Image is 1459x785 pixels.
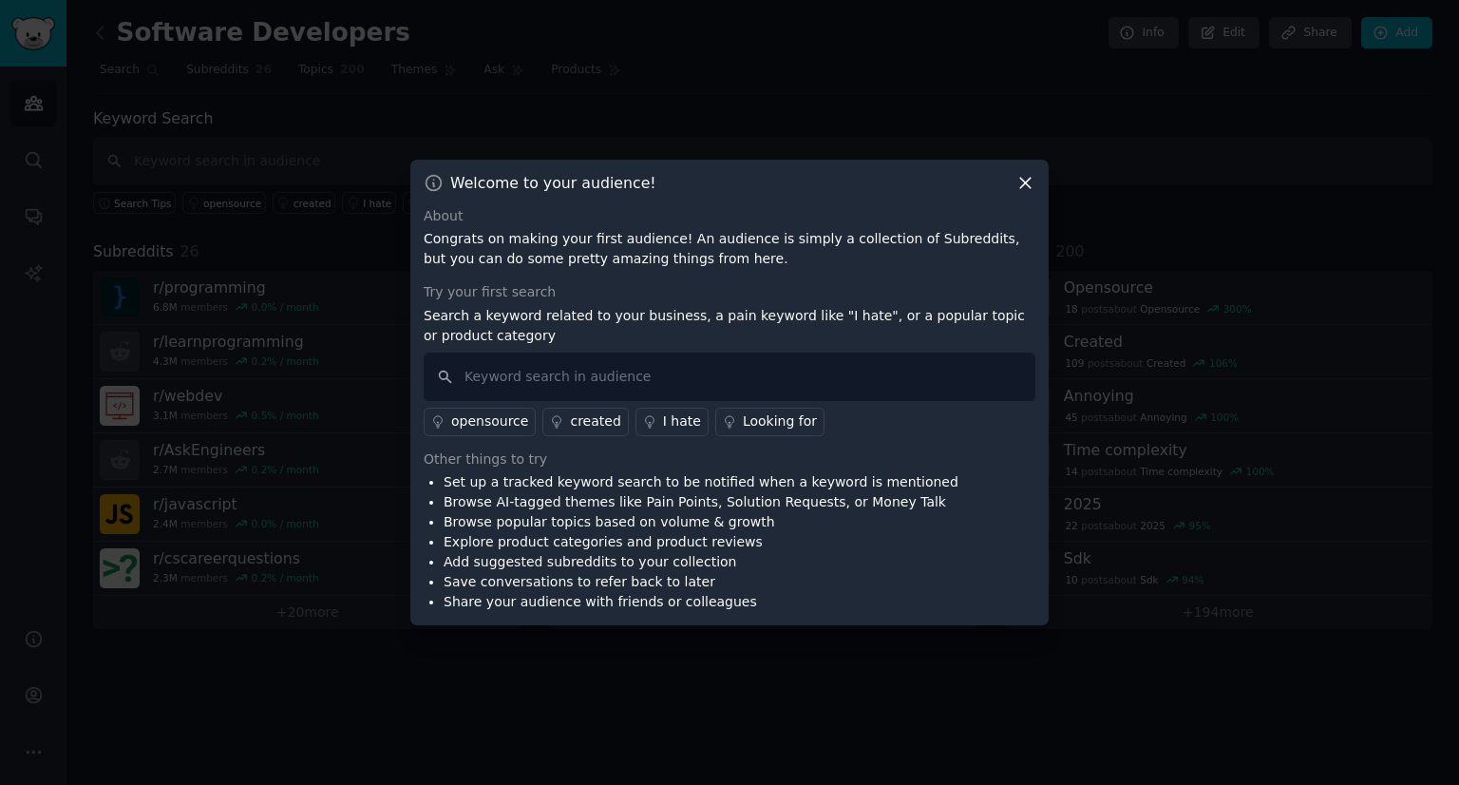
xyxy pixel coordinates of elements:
div: opensource [451,412,528,431]
div: created [570,412,620,431]
p: Search a keyword related to your business, a pain keyword like "I hate", or a popular topic or pr... [424,306,1035,346]
h3: Welcome to your audience! [450,173,656,193]
li: Explore product categories and product reviews [444,532,958,552]
div: Try your first search [424,282,1035,302]
li: Set up a tracked keyword search to be notified when a keyword is mentioned [444,472,958,492]
div: I hate [663,412,701,431]
div: Looking for [743,412,817,431]
li: Share your audience with friends or colleagues [444,592,958,612]
a: created [542,408,628,436]
div: Other things to try [424,450,1035,469]
a: Looking for [715,408,824,436]
li: Browse popular topics based on volume & growth [444,512,958,532]
li: Save conversations to refer back to later [444,572,958,592]
li: Browse AI-tagged themes like Pain Points, Solution Requests, or Money Talk [444,492,958,512]
li: Add suggested subreddits to your collection [444,552,958,572]
input: Keyword search in audience [424,353,1035,401]
div: About [424,206,1035,226]
p: Congrats on making your first audience! An audience is simply a collection of Subreddits, but you... [424,229,1035,269]
a: opensource [424,408,536,436]
a: I hate [635,408,709,436]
